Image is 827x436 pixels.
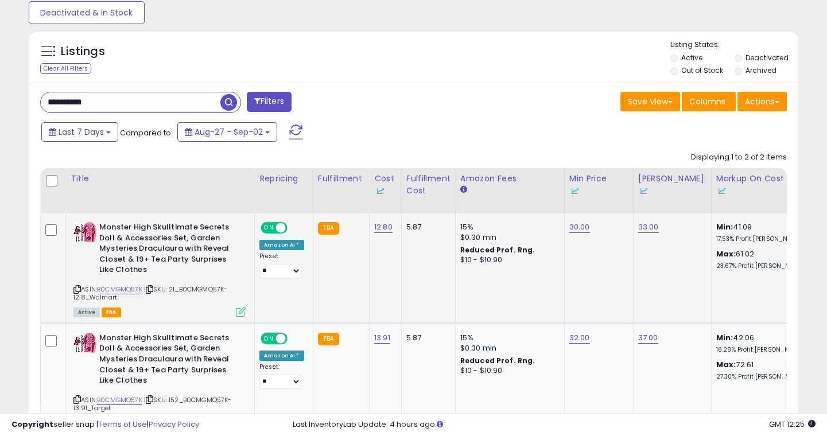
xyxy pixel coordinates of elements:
[286,333,304,343] span: OFF
[716,346,812,354] p: 18.28% Profit [PERSON_NAME]
[569,332,590,344] a: 32.00
[638,173,706,197] div: [PERSON_NAME]
[40,63,91,74] div: Clear All Filters
[406,173,451,197] div: Fulfillment Cost
[293,419,816,430] div: Last InventoryLab Update: 4 hours ago.
[286,223,304,233] span: OFF
[259,240,304,250] div: Amazon AI *
[746,65,776,75] label: Archived
[99,222,239,278] b: Monster High Skulltimate Secrets Doll & Accessories Set, Garden Mysteries Draculaura with Reveal ...
[460,173,560,185] div: Amazon Fees
[460,185,467,195] small: Amazon Fees.
[716,332,733,343] b: Min:
[716,173,816,197] div: Markup on Cost
[29,1,145,24] button: Deactivated & In Stock
[716,249,812,270] div: 61.02
[716,333,812,354] div: 42.06
[716,373,812,381] p: 27.30% Profit [PERSON_NAME]
[73,222,96,242] img: 51RNx+DMswL._SL40_.jpg
[259,363,304,389] div: Preset:
[259,252,304,278] div: Preset:
[620,92,680,111] button: Save View
[41,122,118,142] button: Last 7 Days
[247,92,292,112] button: Filters
[569,221,590,233] a: 30.00
[262,333,276,343] span: ON
[61,44,105,60] h5: Listings
[716,248,736,259] b: Max:
[769,419,816,430] span: 2025-09-11 12:25 GMT
[177,122,277,142] button: Aug-27 - Sep-02
[711,168,820,213] th: The percentage added to the cost of goods (COGS) that forms the calculator for Min & Max prices.
[460,232,556,243] div: $0.30 min
[259,173,308,185] div: Repricing
[374,173,397,197] div: Cost
[716,185,816,197] div: Some or all of the values in this column are provided from Inventory Lab.
[638,221,659,233] a: 33.00
[460,255,556,265] div: $10 - $10.90
[670,40,798,50] p: Listing States:
[71,173,250,185] div: Title
[73,395,232,412] span: | SKU: 152_B0CMGMQ57K-13.91_Target
[406,222,446,232] div: 5.87
[716,235,812,243] p: 17.53% Profit [PERSON_NAME]
[460,222,556,232] div: 15%
[406,333,446,343] div: 5.87
[11,419,53,430] strong: Copyright
[716,360,812,381] div: 72.61
[374,221,393,233] a: 12.80
[149,419,199,430] a: Privacy Policy
[689,96,725,107] span: Columns
[120,127,173,138] span: Compared to:
[569,185,581,197] img: InventoryLab Logo
[716,222,812,243] div: 41.09
[318,222,339,235] small: FBA
[374,185,386,197] img: InventoryLab Logo
[460,343,556,353] div: $0.30 min
[318,173,364,185] div: Fulfillment
[374,185,397,197] div: Some or all of the values in this column are provided from Inventory Lab.
[102,307,121,317] span: FBA
[460,245,535,255] b: Reduced Prof. Rng.
[716,221,733,232] b: Min:
[737,92,787,111] button: Actions
[98,419,147,430] a: Terms of Use
[746,53,789,63] label: Deactivated
[259,351,304,361] div: Amazon AI *
[460,356,535,365] b: Reduced Prof. Rng.
[97,285,142,294] a: B0CMGMQ57K
[262,223,276,233] span: ON
[73,222,246,316] div: ASIN:
[638,332,658,344] a: 37.00
[99,333,239,389] b: Monster High Skulltimate Secrets Doll & Accessories Set, Garden Mysteries Draculaura with Reveal ...
[681,65,723,75] label: Out of Stock
[195,126,263,138] span: Aug-27 - Sep-02
[374,332,390,344] a: 13.91
[569,173,628,197] div: Min Price
[716,185,728,197] img: InventoryLab Logo
[716,262,812,270] p: 23.67% Profit [PERSON_NAME]
[73,333,96,353] img: 51RNx+DMswL._SL40_.jpg
[682,92,736,111] button: Columns
[638,185,650,197] img: InventoryLab Logo
[460,333,556,343] div: 15%
[691,152,787,163] div: Displaying 1 to 2 of 2 items
[638,185,706,197] div: Some or all of the values in this column are provided from Inventory Lab.
[716,359,736,370] b: Max:
[59,126,104,138] span: Last 7 Days
[460,366,556,376] div: $10 - $10.90
[569,185,628,197] div: Some or all of the values in this column are provided from Inventory Lab.
[318,333,339,345] small: FBA
[681,53,702,63] label: Active
[97,395,142,405] a: B0CMGMQ57K
[11,419,199,430] div: seller snap | |
[73,285,227,302] span: | SKU: 21_B0CMGMQ57K-12.8_Walmart
[73,307,100,317] span: All listings currently available for purchase on Amazon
